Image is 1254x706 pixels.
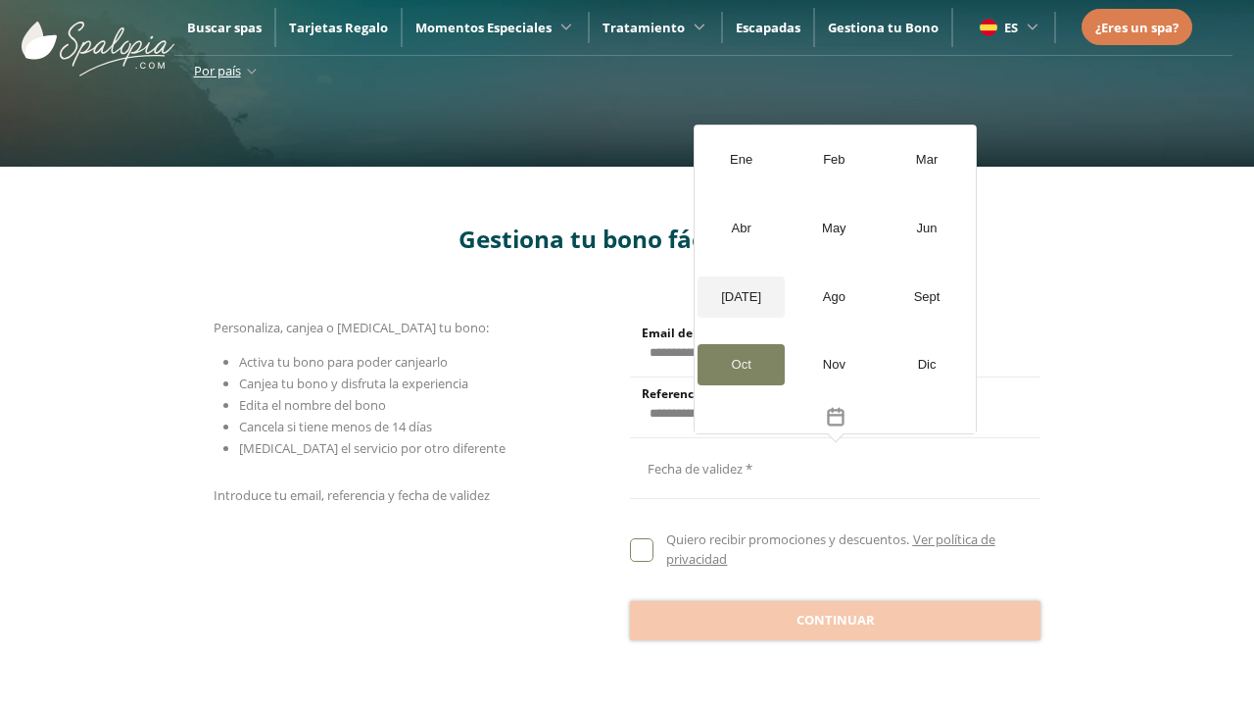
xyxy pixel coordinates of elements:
span: Cancela si tiene menos de 14 días [239,418,432,435]
a: Buscar spas [187,19,262,36]
div: Feb [791,139,878,180]
div: [DATE] [698,277,785,318]
span: Edita el nombre del bono [239,396,386,414]
span: Canjea tu bono y disfruta la experiencia [239,375,468,392]
a: Gestiona tu Bono [828,19,939,36]
span: Gestiona tu bono fácilmente [458,223,796,255]
button: Toggle overlay [695,399,976,433]
a: Ver política de privacidad [666,530,994,568]
div: Abr [698,208,785,249]
span: Personaliza, canjea o [MEDICAL_DATA] tu bono: [214,319,489,336]
button: Continuar [630,601,1040,640]
a: Tarjetas Regalo [289,19,388,36]
span: Activa tu bono para poder canjearlo [239,353,448,371]
div: Nov [791,344,878,385]
div: May [791,208,878,249]
div: Sept [884,277,971,318]
a: Escapadas [736,19,800,36]
div: Jun [884,208,971,249]
div: Oct [698,344,785,385]
span: Introduce tu email, referencia y fecha de validez [214,486,490,504]
a: ¿Eres un spa? [1095,17,1179,38]
span: ¿Eres un spa? [1095,19,1179,36]
span: [MEDICAL_DATA] el servicio por otro diferente [239,439,506,457]
div: Dic [884,344,971,385]
span: Continuar [796,611,875,630]
span: Quiero recibir promociones y descuentos. [666,530,909,548]
div: Ago [791,277,878,318]
img: ImgLogoSpalopia.BvClDcEz.svg [22,2,174,76]
div: Mar [884,139,971,180]
span: Por país [194,62,241,79]
div: Ene [698,139,785,180]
